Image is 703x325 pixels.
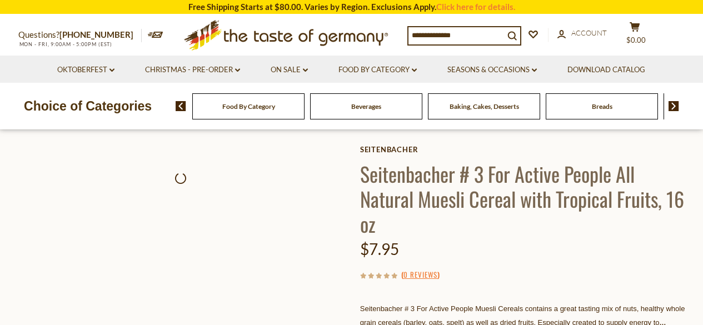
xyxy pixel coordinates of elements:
[360,161,685,236] h1: Seitenbacher # 3 For Active People All Natural Muesli Cereal with Tropical Fruits, 16 oz
[403,269,437,281] a: 0 Reviews
[592,102,612,111] a: Breads
[571,28,607,37] span: Account
[619,22,652,49] button: $0.00
[222,102,275,111] a: Food By Category
[669,101,679,111] img: next arrow
[360,239,399,258] span: $7.95
[18,28,142,42] p: Questions?
[176,101,186,111] img: previous arrow
[57,64,114,76] a: Oktoberfest
[338,64,417,76] a: Food By Category
[447,64,537,76] a: Seasons & Occasions
[271,64,308,76] a: On Sale
[351,102,381,111] a: Beverages
[401,269,440,280] span: ( )
[626,36,646,44] span: $0.00
[557,27,607,39] a: Account
[18,41,113,47] span: MON - FRI, 9:00AM - 5:00PM (EST)
[436,2,515,12] a: Click here for details.
[450,102,519,111] a: Baking, Cakes, Desserts
[59,29,133,39] a: [PHONE_NUMBER]
[567,64,645,76] a: Download Catalog
[360,145,685,154] a: Seitenbacher
[145,64,240,76] a: Christmas - PRE-ORDER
